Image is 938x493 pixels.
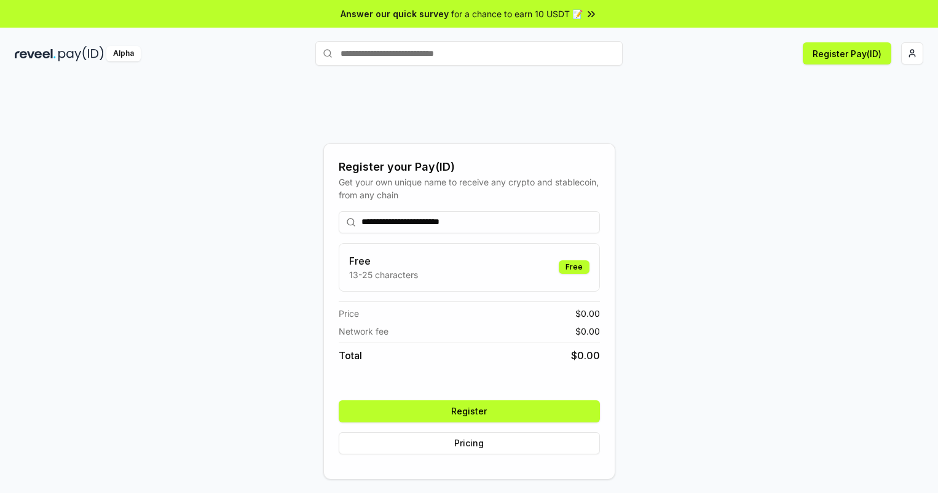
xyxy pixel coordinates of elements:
[339,158,600,176] div: Register your Pay(ID)
[341,7,449,20] span: Answer our quick survey
[571,348,600,363] span: $ 0.00
[451,7,583,20] span: for a chance to earn 10 USDT 📝
[559,260,589,274] div: Free
[15,46,56,61] img: reveel_dark
[58,46,104,61] img: pay_id
[339,400,600,422] button: Register
[339,325,388,338] span: Network fee
[575,307,600,320] span: $ 0.00
[339,176,600,201] div: Get your own unique name to receive any crypto and stablecoin, from any chain
[349,268,418,281] p: 13-25 characters
[339,348,362,363] span: Total
[803,42,891,64] button: Register Pay(ID)
[339,307,359,320] span: Price
[349,254,418,268] h3: Free
[575,325,600,338] span: $ 0.00
[339,432,600,454] button: Pricing
[106,46,141,61] div: Alpha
